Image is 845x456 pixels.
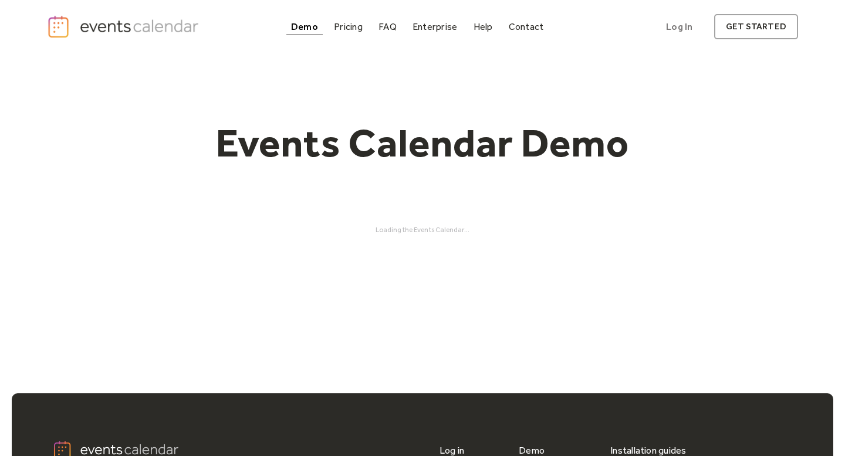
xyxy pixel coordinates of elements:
[374,19,401,35] a: FAQ
[197,119,648,167] h1: Events Calendar Demo
[291,23,318,30] div: Demo
[329,19,367,35] a: Pricing
[47,15,202,39] a: home
[509,23,544,30] div: Contact
[474,23,493,30] div: Help
[378,23,397,30] div: FAQ
[469,19,498,35] a: Help
[654,14,704,39] a: Log In
[413,23,457,30] div: Enterprise
[334,23,363,30] div: Pricing
[408,19,462,35] a: Enterprise
[504,19,549,35] a: Contact
[714,14,798,39] a: get started
[47,226,798,234] div: Loading the Events Calendar...
[286,19,323,35] a: Demo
